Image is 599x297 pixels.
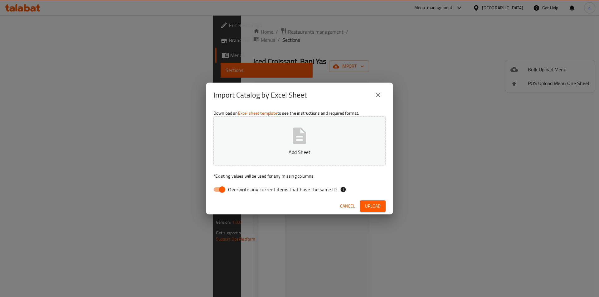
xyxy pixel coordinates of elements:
svg: If the overwrite option isn't selected, then the items that match an existing ID will be ignored ... [340,186,346,193]
span: Overwrite any current items that have the same ID. [228,186,338,193]
a: Excel sheet template [238,109,277,117]
p: Add Sheet [223,148,376,156]
h2: Import Catalog by Excel Sheet [213,90,307,100]
button: close [371,88,386,103]
button: Add Sheet [213,116,386,165]
p: Existing values will be used for any missing columns. [213,173,386,179]
span: Upload [365,202,381,210]
button: Upload [360,200,386,212]
div: Download an to see the instructions and required format. [206,108,393,198]
button: Cancel [338,200,358,212]
span: Cancel [340,202,355,210]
